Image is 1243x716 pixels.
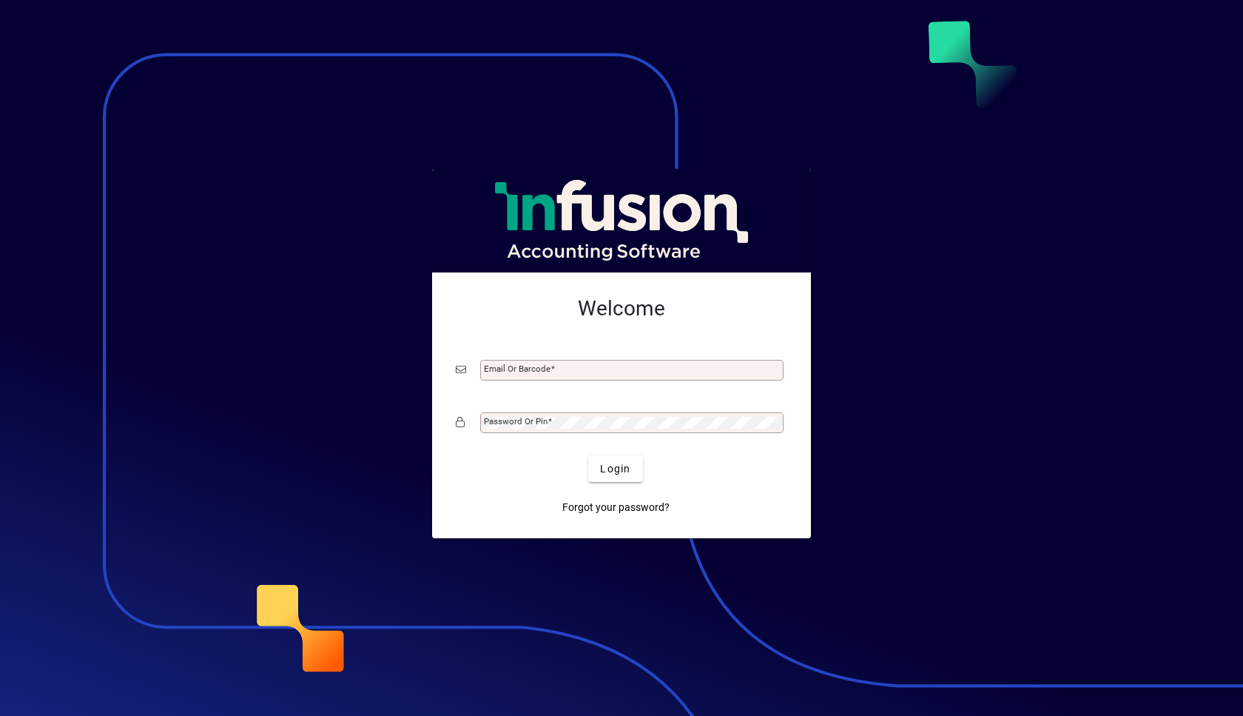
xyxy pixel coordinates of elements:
mat-label: Email or Barcode [484,364,550,374]
mat-label: Password or Pin [484,416,548,426]
span: Login [600,461,630,477]
a: Forgot your password? [556,494,676,521]
span: Forgot your password? [562,500,670,515]
button: Login [588,455,642,482]
h2: Welcome [456,296,787,321]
